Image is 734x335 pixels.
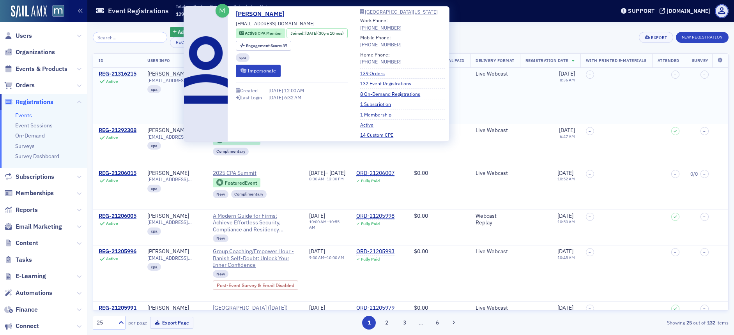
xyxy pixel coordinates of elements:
a: [PERSON_NAME] [236,9,290,19]
span: [EMAIL_ADDRESS][DOMAIN_NAME] [147,78,202,83]
div: 25 [97,319,114,327]
div: 37 [246,44,288,48]
div: Active [106,178,118,183]
div: Featured Event [225,138,257,142]
button: Impersonate [236,65,281,77]
span: Content [16,239,38,247]
div: Created [240,88,258,93]
a: Content [4,239,38,247]
time: 12:30 PM [327,176,344,182]
span: Email Marketing [16,222,62,231]
time: 8:36 AM [560,77,575,83]
span: Attended [658,58,679,63]
time: 10:00 AM [309,219,327,224]
a: [GEOGRAPHIC_DATA][US_STATE] [360,9,445,14]
a: 8 On-Demand Registrations [360,90,426,97]
input: Search… [93,32,167,43]
button: AddFilter [170,27,202,37]
span: Memberships [16,189,54,197]
div: Featured Event [213,178,260,188]
div: New [213,270,228,278]
a: REG-21205991 [99,305,136,312]
span: 0 / 0 [690,171,698,177]
span: [EMAIL_ADDRESS][DOMAIN_NAME] [236,20,315,27]
span: $0.00 [414,212,428,219]
a: [PERSON_NAME] [147,213,189,220]
p: Paid [193,4,202,9]
div: Home Phone: [360,51,401,65]
span: $0.00 [414,248,428,255]
a: 132 Event Registrations [360,80,417,87]
a: [GEOGRAPHIC_DATA] ([DATE]) [213,305,298,312]
time: 10:50 AM [557,219,575,224]
a: Events [15,112,32,119]
a: ORD-21206007 [356,170,394,177]
div: [DOMAIN_NAME] [667,7,710,14]
span: – [589,306,591,311]
span: [DATE] [269,87,284,93]
div: [PERSON_NAME] [147,248,189,255]
span: Tasks [16,256,32,264]
button: 1 [362,316,376,330]
span: Delivery Format [476,58,515,63]
span: Subscriptions [16,173,54,181]
div: Live Webcast [476,305,515,312]
a: 1 Membership [360,111,397,118]
img: SailAMX [11,5,47,18]
span: E-Learning [16,272,46,280]
a: Orders [4,81,35,90]
div: cpa [147,227,161,235]
div: [PERSON_NAME] [147,127,189,134]
span: – [589,72,591,77]
span: Registrations [16,98,53,106]
span: – [703,306,706,311]
a: [PERSON_NAME] [147,71,189,78]
div: New [213,190,228,198]
span: [DATE] [269,94,284,100]
a: [PHONE_NUMBER] [360,24,401,31]
button: [DOMAIN_NAME] [660,8,713,14]
span: $0.00 [414,304,428,311]
span: Registration Date [525,58,568,63]
p: Paid [210,4,225,9]
time: 9:00 AM [309,255,324,260]
div: [PERSON_NAME] [147,170,189,177]
a: Tasks [4,256,32,264]
span: Survey [692,58,709,63]
a: Event Sessions [15,122,53,129]
span: – [703,72,706,77]
span: Active [245,30,258,36]
span: Finance [16,305,38,314]
span: Engagement Score : [246,43,283,48]
div: Recipient [176,40,198,45]
span: [EMAIL_ADDRESS][DOMAIN_NAME] [147,219,202,225]
time: 10:00 AM [327,255,344,260]
a: REG-21206015 [99,170,136,177]
div: Post-Event Survey [213,280,298,290]
a: REG-21292308 [99,127,136,134]
span: 2025 CPA Summit [213,170,284,177]
a: Active [360,121,379,128]
span: [DATE] [309,304,325,311]
a: REG-21205996 [99,248,136,255]
a: Events & Products [4,65,67,73]
div: cpa [147,142,161,150]
strong: 132 [706,319,716,326]
span: [DATE] [329,169,345,176]
div: Engagement Score: 37 [236,41,291,51]
span: [DATE] [559,127,575,134]
div: Fully Paid [361,178,380,183]
div: Webcast Replay [476,213,515,226]
div: [GEOGRAPHIC_DATA][US_STATE] [365,10,438,14]
a: Automations [4,289,52,297]
a: Survey Dashboard [15,153,59,160]
time: 10:55 AM [309,219,340,229]
button: 6 [430,316,444,330]
span: 129 [176,11,184,17]
div: ORD-21205979 [356,305,394,312]
strong: 25 [685,319,693,326]
div: Showing out of items [522,319,729,326]
a: 2025 CPA Summit [213,170,298,177]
